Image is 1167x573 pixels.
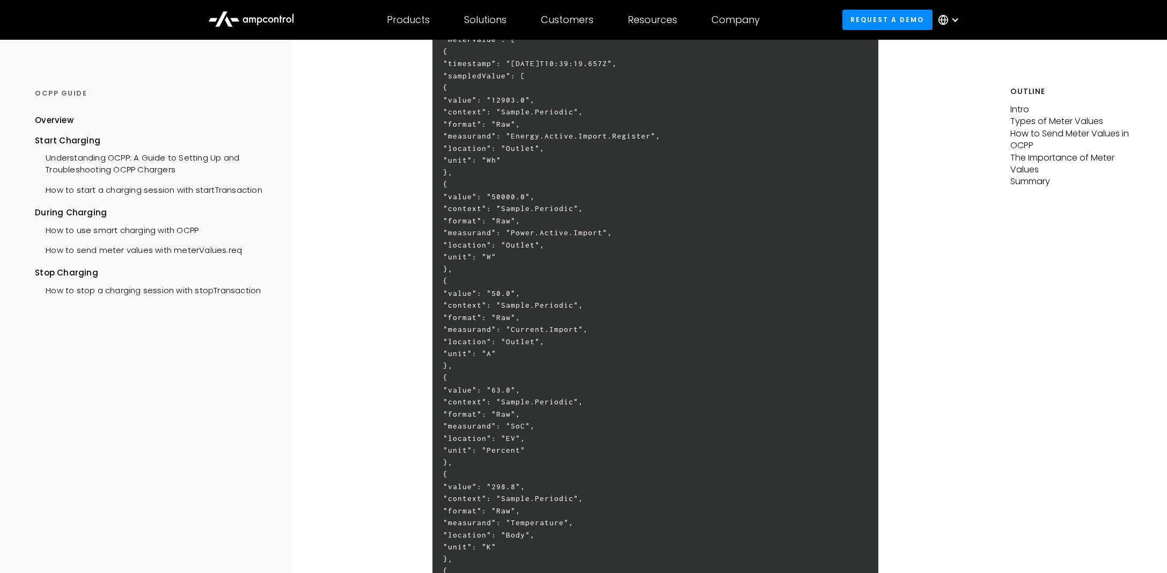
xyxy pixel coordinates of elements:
a: How to stop a charging session with stopTransaction [35,279,261,299]
div: Overview [35,114,74,126]
a: Understanding OCPP: A Guide to Setting Up and Troubleshooting OCPP Chargers [35,147,268,179]
p: The Importance of Meter Values [1010,152,1132,176]
div: Solutions [464,14,507,26]
p: How to Send Meter Values in OCPP [1010,128,1132,152]
div: Start Charging [35,135,268,147]
div: Company [711,14,760,26]
h5: Outline [1010,86,1132,97]
div: During Charging [35,207,268,219]
div: Resources [628,14,677,26]
div: Products [387,14,430,26]
p: Summary [1010,176,1132,187]
p: Intro [1010,104,1132,115]
a: How to start a charging session with startTransaction [35,179,262,199]
p: Types of Meter Values [1010,115,1132,127]
a: How to use smart charging with OCPP [35,219,199,239]
div: Customers [541,14,593,26]
a: How to send meter values with meterValues.req [35,239,242,259]
a: Overview [35,114,74,134]
div: Stop Charging [35,267,268,279]
a: Request a demo [842,10,933,30]
div: OCPP GUIDE [35,89,268,98]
